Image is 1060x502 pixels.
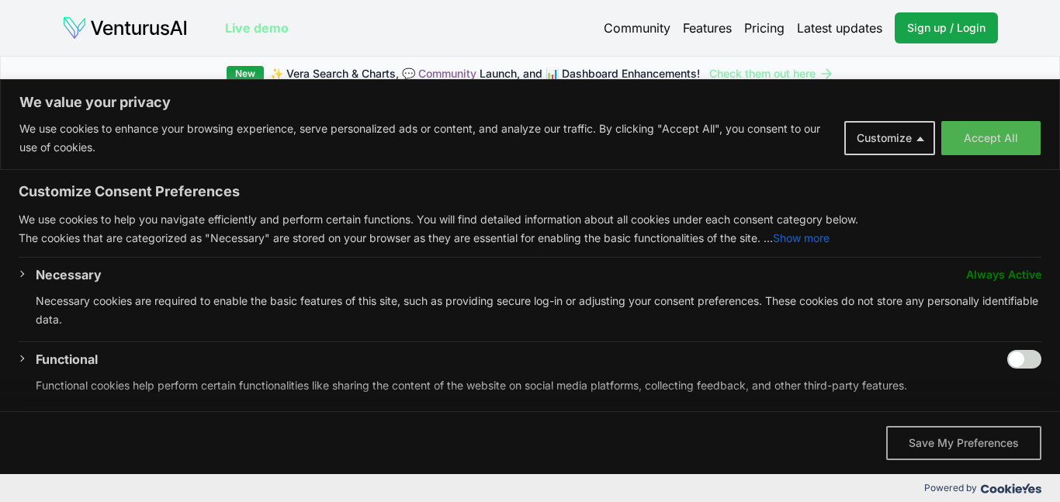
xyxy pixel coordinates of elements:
a: Latest updates [797,19,882,37]
p: The cookies that are categorized as "Necessary" are stored on your browser as they are essential ... [19,229,1041,248]
span: Sign up / Login [907,20,986,36]
span: ✨ Vera Search & Charts, 💬 Launch, and 📊 Dashboard Enhancements! [270,66,700,81]
a: Sign up / Login [895,12,998,43]
a: Community [418,67,476,80]
a: Community [604,19,670,37]
button: Necessary [36,265,102,284]
p: Functional cookies help perform certain functionalities like sharing the content of the website o... [36,376,1041,395]
button: Save My Preferences [886,426,1041,460]
img: logo [62,16,188,40]
a: Features [683,19,732,37]
a: Pricing [744,19,785,37]
p: Necessary cookies are required to enable the basic features of this site, such as providing secur... [36,292,1041,329]
p: We value your privacy [19,93,1041,112]
p: We use cookies to help you navigate efficiently and perform certain functions. You will find deta... [19,210,1041,229]
button: Customize [844,121,935,155]
span: Always Active [966,265,1041,284]
button: Show more [773,229,830,248]
div: New [227,66,264,81]
span: Customize Consent Preferences [19,182,240,201]
button: Accept All [941,121,1041,155]
a: Check them out here [709,66,834,81]
a: Live demo [225,19,289,37]
input: Enable Functional [1007,350,1041,369]
img: Cookieyes logo [981,483,1041,493]
button: Functional [36,350,98,369]
p: We use cookies to enhance your browsing experience, serve personalized ads or content, and analyz... [19,119,833,157]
